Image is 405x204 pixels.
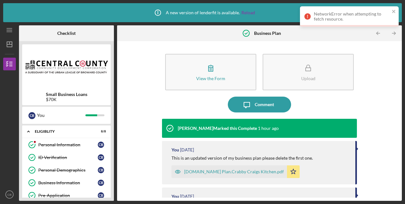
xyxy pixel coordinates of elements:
div: Personal Demographics [38,168,98,173]
div: You [37,110,85,121]
b: Business Plan [254,31,281,36]
div: C B [98,167,104,173]
button: close [392,9,396,15]
div: [DOMAIN_NAME] Plan.Crabby Craigs Kitchen.pdf [184,169,284,174]
button: Upload [263,54,354,90]
a: Personal InformationCB [25,138,108,151]
button: [DOMAIN_NAME] Plan.Crabby Craigs Kitchen.pdf [171,165,300,178]
div: [PERSON_NAME] Marked this Complete [178,126,257,131]
div: $70K [46,97,87,102]
div: Comment [255,97,274,112]
button: CB [3,188,16,201]
time: 2025-08-08 01:32 [180,194,194,199]
text: CB [7,193,11,196]
img: Product logo [22,48,111,86]
b: Checklist [57,31,76,36]
div: C B [98,192,104,199]
div: C B [98,142,104,148]
div: NetworkError when attempting to fetch resource. [314,11,390,22]
div: Personal Information [38,142,98,147]
div: You [171,147,179,152]
div: This is an updated version of my business plan please delete the first one. [171,156,313,161]
a: Business InformationCB [25,176,108,189]
a: Reload [241,10,255,15]
div: C B [28,112,35,119]
div: Business Information [38,180,98,185]
div: ID Verification [38,155,98,160]
button: View the Form [165,54,256,90]
div: Upload [301,76,315,81]
div: 8 / 8 [95,130,106,133]
div: C B [98,154,104,161]
button: Comment [228,97,291,112]
div: Pre-Application [38,193,98,198]
div: A new version of lenderfit is available. [150,5,255,21]
div: Eligiblity [35,130,90,133]
a: Pre-ApplicationCB [25,189,108,202]
a: ID VerificationCB [25,151,108,164]
b: Small Business Loans [46,92,87,97]
a: Personal DemographicsCB [25,164,108,176]
div: View the Form [196,76,225,81]
time: 2025-08-10 11:35 [180,147,194,152]
div: You [171,194,179,199]
time: 2025-08-12 13:34 [258,126,279,131]
div: C B [98,180,104,186]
